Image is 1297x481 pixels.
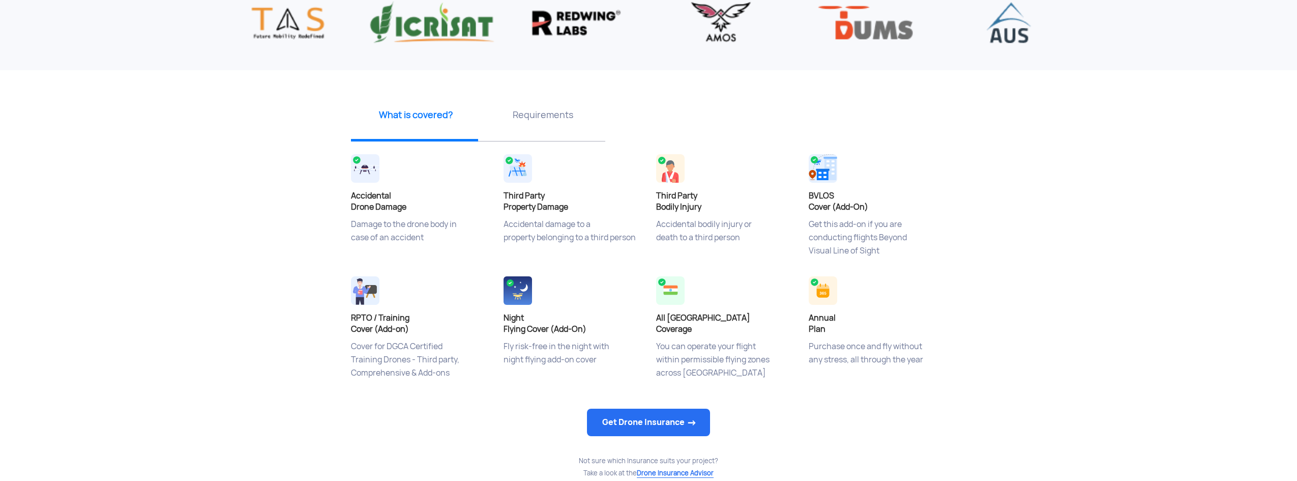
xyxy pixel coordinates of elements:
p: You can operate your flight within permissible flying zones across [GEOGRAPHIC_DATA] [656,340,793,391]
p: Get this add-on if you are conducting flights Beyond Visual Line of Sight [809,218,946,269]
p: Purchase once and fly without any stress, all through the year [809,340,946,391]
h4: Third Party Bodily Injury [656,190,793,213]
img: Redwing labs [512,1,641,45]
img: Vicrisat [368,1,497,45]
h4: All [GEOGRAPHIC_DATA] Coverage [656,313,793,335]
p: Cover for DGCA Certified Training Drones - Third party, Comprehensive & Add-ons [351,340,488,391]
h4: RPTO / Training Cover (Add-on) [351,313,488,335]
img: AUS [945,1,1073,45]
h4: Annual Plan [809,313,946,335]
p: Accidental bodily injury or death to a third person [656,218,793,269]
p: Accidental damage to a property belonging to a third person [504,218,641,269]
span: Drone Insurance Advisor [637,469,714,478]
h4: Accidental Drone Damage [351,190,488,213]
img: AMOS [656,1,785,45]
a: Get Drone Insurance [587,409,710,436]
p: What is covered? [356,108,476,121]
p: Requirements [483,108,603,121]
h4: BVLOS Cover (Add-On) [809,190,946,213]
div: Not sure which Insurance suits your project? Take a look at the [351,455,946,479]
p: Damage to the drone body in case of an accident [351,218,488,269]
p: Fly risk-free in the night with night flying add-on cover [504,340,641,391]
img: TAS [224,1,352,45]
h4: Third Party Property Damage [504,190,641,213]
img: DUMS [801,1,929,45]
h4: Night Flying Cover (Add-On) [504,313,641,335]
